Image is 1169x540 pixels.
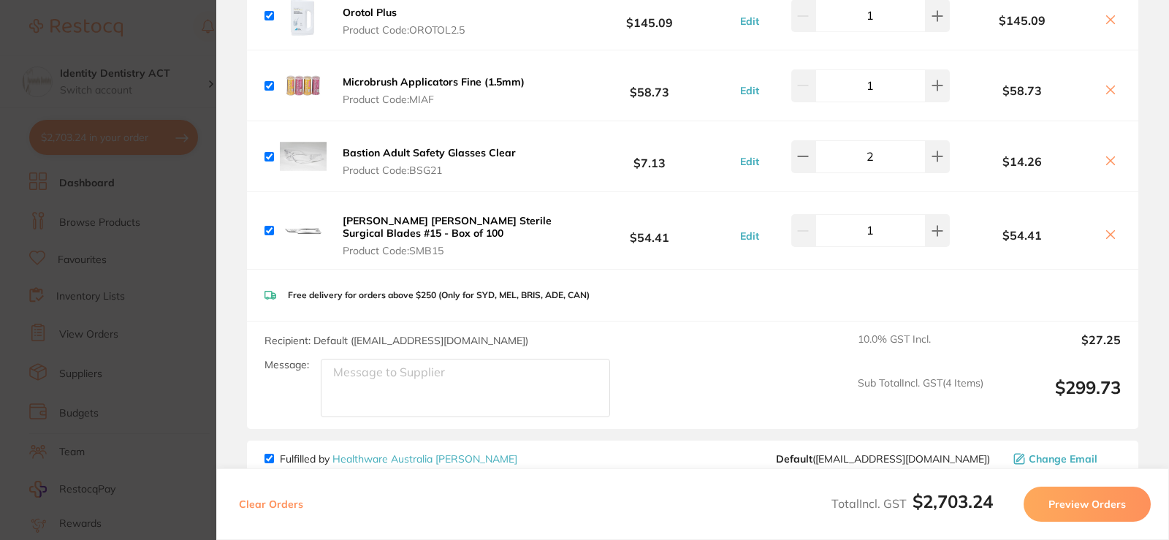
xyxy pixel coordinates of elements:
[736,15,764,28] button: Edit
[995,377,1121,417] output: $299.73
[1024,487,1151,522] button: Preview Orders
[264,334,528,347] span: Recipient: Default ( [EMAIL_ADDRESS][DOMAIN_NAME] )
[1009,452,1121,465] button: Change Email
[235,487,308,522] button: Clear Orders
[280,208,327,254] img: cmRpNGxhZw
[332,452,517,465] a: Healthware Australia [PERSON_NAME]
[280,133,327,180] img: bThocXA5ZA
[343,75,525,88] b: Microbrush Applicators Fine (1.5mm)
[343,24,465,36] span: Product Code: OROTOL2.5
[950,229,1094,242] b: $54.41
[736,229,764,243] button: Edit
[776,453,990,465] span: info@healthwareaustralia.com.au
[564,2,735,29] b: $145.09
[288,290,590,300] p: Free delivery for orders above $250 (Only for SYD, MEL, BRIS, ADE, CAN)
[343,146,516,159] b: Bastion Adult Safety Glasses Clear
[338,75,529,106] button: Microbrush Applicators Fine (1.5mm) Product Code:MIAF
[776,452,812,465] b: Default
[280,62,327,109] img: a3ZidG5oOQ
[343,245,560,256] span: Product Code: SMB15
[264,359,309,371] label: Message:
[564,143,735,170] b: $7.13
[338,214,564,256] button: [PERSON_NAME] [PERSON_NAME] Sterile Surgical Blades #15 - Box of 100 Product Code:SMB15
[950,155,1094,168] b: $14.26
[736,155,764,168] button: Edit
[564,217,735,244] b: $54.41
[564,72,735,99] b: $58.73
[1029,453,1097,465] span: Change Email
[950,14,1094,27] b: $145.09
[858,377,983,417] span: Sub Total Incl. GST ( 4 Items)
[343,94,525,105] span: Product Code: MIAF
[338,6,469,37] button: Orotol Plus Product Code:OROTOL2.5
[343,214,552,239] b: [PERSON_NAME] [PERSON_NAME] Sterile Surgical Blades #15 - Box of 100
[343,164,516,176] span: Product Code: BSG21
[280,453,517,465] p: Fulfilled by
[831,496,993,511] span: Total Incl. GST
[736,84,764,97] button: Edit
[343,6,397,19] b: Orotol Plus
[950,84,1094,97] b: $58.73
[858,333,983,365] span: 10.0 % GST Incl.
[913,490,993,512] b: $2,703.24
[338,146,520,177] button: Bastion Adult Safety Glasses Clear Product Code:BSG21
[995,333,1121,365] output: $27.25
